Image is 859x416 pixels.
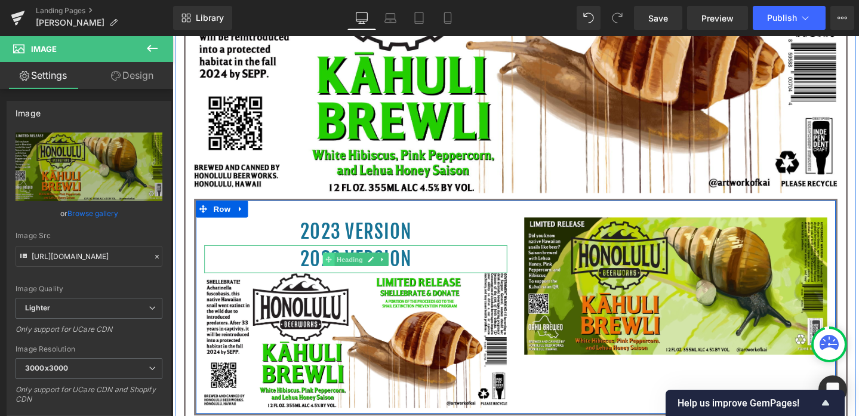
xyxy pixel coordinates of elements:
[171,228,203,242] span: Heading
[64,173,79,191] a: Expand / Collapse
[16,101,41,118] div: Image
[605,6,629,30] button: Redo
[16,246,162,267] input: Link
[678,396,833,410] button: Show survey - Help us improve GemPages!
[31,44,57,54] span: Image
[36,6,173,16] a: Landing Pages
[767,13,797,23] span: Publish
[687,6,748,30] a: Preview
[40,173,64,191] span: Row
[433,6,462,30] a: Mobile
[25,363,68,372] b: 3000x3000
[753,6,826,30] button: Publish
[678,397,818,409] span: Help us improve GemPages!
[33,191,352,220] h1: 2023 version
[36,18,104,27] span: [PERSON_NAME]
[830,6,854,30] button: More
[347,6,376,30] a: Desktop
[196,13,224,23] span: Library
[16,385,162,412] div: Only support for UCare CDN and Shopify CDN
[16,207,162,220] div: or
[405,6,433,30] a: Tablet
[577,6,601,30] button: Undo
[89,62,176,89] a: Design
[648,12,668,24] span: Save
[376,6,405,30] a: Laptop
[701,12,734,24] span: Preview
[215,228,228,242] a: Expand / Collapse
[16,232,162,240] div: Image Src
[173,6,232,30] a: New Library
[16,285,162,293] div: Image Quality
[818,375,847,404] div: Open Intercom Messenger
[16,325,162,342] div: Only support for UCare CDN
[25,303,50,312] b: Lighter
[16,345,162,353] div: Image Resolution
[67,203,118,224] a: Browse gallery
